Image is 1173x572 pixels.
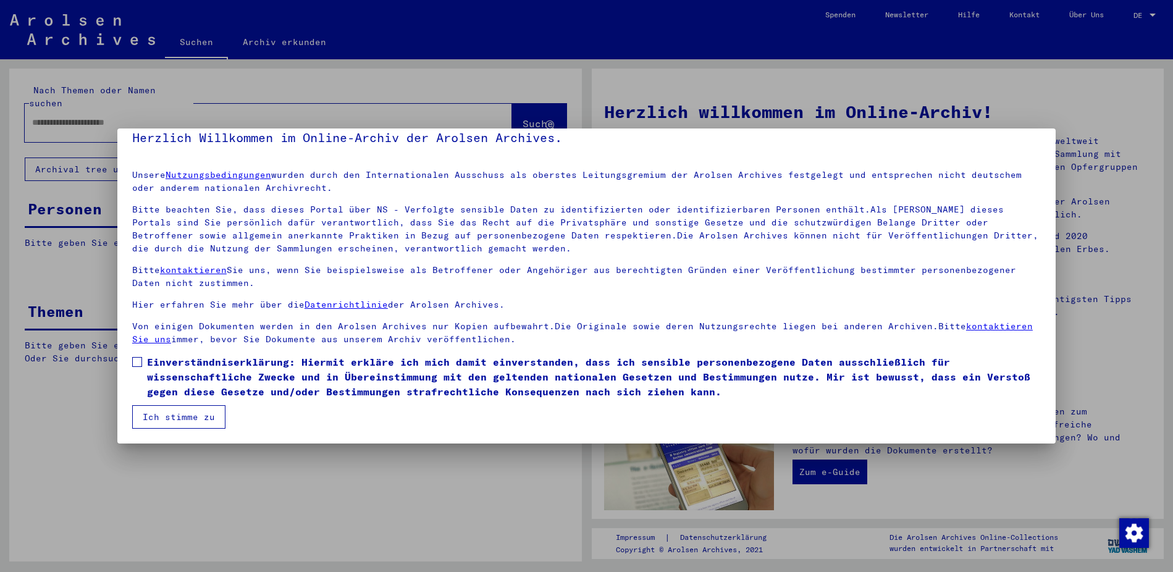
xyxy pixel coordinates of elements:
[1119,518,1149,548] img: Zustimmung ändern
[132,298,1041,311] p: Hier erfahren Sie mehr über die der Arolsen Archives.
[132,203,1041,255] p: Bitte beachten Sie, dass dieses Portal über NS - Verfolgte sensible Daten zu identifizierten oder...
[132,264,1041,290] p: Bitte Sie uns, wenn Sie beispielsweise als Betroffener oder Angehöriger aus berechtigten Gründen ...
[305,299,388,310] a: Datenrichtlinie
[147,355,1041,399] span: Einverständniserklärung: Hiermit erkläre ich mich damit einverstanden, dass ich sensible personen...
[132,169,1041,195] p: Unsere wurden durch den Internationalen Ausschuss als oberstes Leitungsgremium der Arolsen Archiv...
[132,405,225,429] button: Ich stimme zu
[160,264,227,275] a: kontaktieren
[132,320,1041,346] p: Von einigen Dokumenten werden in den Arolsen Archives nur Kopien aufbewahrt.Die Originale sowie d...
[166,169,271,180] a: Nutzungsbedingungen
[132,128,1041,148] h5: Herzlich Willkommen im Online-Archiv der Arolsen Archives.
